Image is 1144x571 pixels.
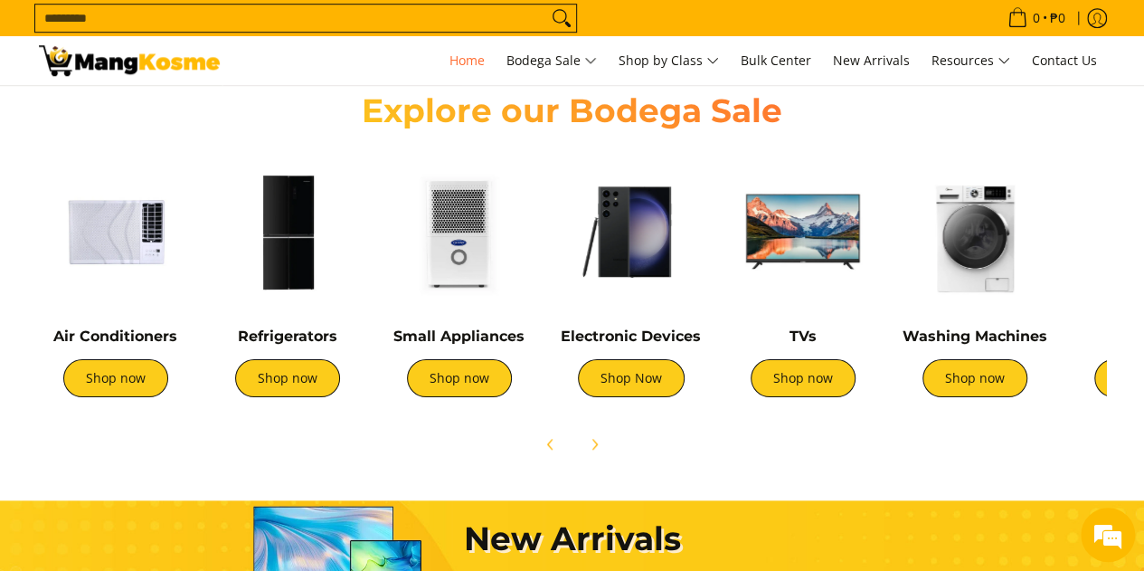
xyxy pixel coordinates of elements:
[922,36,1019,85] a: Resources
[63,359,168,397] a: Shop now
[310,90,835,131] h2: Explore our Bodega Sale
[574,424,614,464] button: Next
[440,36,494,85] a: Home
[238,36,1106,85] nav: Main Menu
[211,155,364,309] img: Refrigerators
[561,328,701,345] a: Electronic Devices
[554,155,708,309] img: Electronic Devices
[1002,8,1071,28] span: •
[407,359,512,397] a: Shop now
[824,36,919,85] a: New Arrivals
[547,5,576,32] button: Search
[449,52,485,69] span: Home
[726,155,880,309] img: TVs
[1047,12,1068,24] span: ₱0
[610,36,728,85] a: Shop by Class
[741,52,811,69] span: Bulk Center
[53,328,177,345] a: Air Conditioners
[497,36,606,85] a: Bodega Sale
[1032,52,1097,69] span: Contact Us
[1030,12,1043,24] span: 0
[39,45,220,76] img: Mang Kosme: Your Home Appliances Warehouse Sale Partner!
[732,36,820,85] a: Bulk Center
[383,155,536,309] img: Small Appliances
[903,328,1047,345] a: Washing Machines
[39,155,193,309] img: Air Conditioners
[833,52,910,69] span: New Arrivals
[751,359,856,397] a: Shop now
[922,359,1027,397] a: Shop now
[789,328,817,345] a: TVs
[238,328,337,345] a: Refrigerators
[931,50,1010,72] span: Resources
[619,50,719,72] span: Shop by Class
[393,328,525,345] a: Small Appliances
[506,50,597,72] span: Bodega Sale
[578,359,685,397] a: Shop Now
[1023,36,1106,85] a: Contact Us
[898,155,1052,309] img: Washing Machines
[235,359,340,397] a: Shop now
[531,424,571,464] button: Previous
